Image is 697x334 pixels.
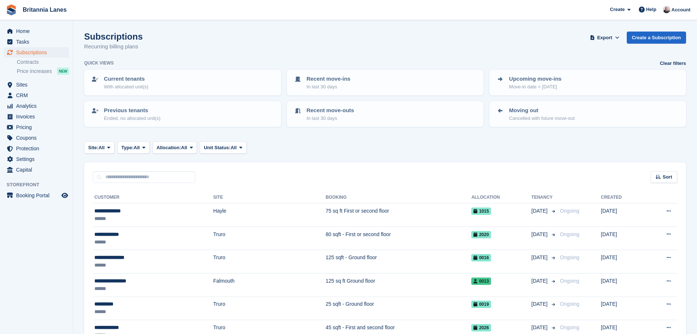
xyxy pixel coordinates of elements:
[181,144,187,151] span: All
[213,297,326,320] td: Truro
[84,32,143,41] h1: Subscriptions
[121,144,134,151] span: Type:
[671,6,690,14] span: Account
[4,111,69,122] a: menu
[213,203,326,227] td: Hayle
[509,75,561,83] p: Upcoming move-ins
[610,6,625,13] span: Create
[4,190,69,201] a: menu
[560,231,579,237] span: Ongoing
[471,324,491,331] span: 2026
[204,144,231,151] span: Unit Status:
[4,154,69,164] a: menu
[16,80,60,90] span: Sites
[509,83,561,91] p: Move-in date > [DATE]
[471,254,491,261] span: 0016
[307,75,351,83] p: Recent move-ins
[16,90,60,100] span: CRM
[16,111,60,122] span: Invoices
[134,144,140,151] span: All
[471,278,491,285] span: 0013
[663,6,670,13] img: Alexandra Lane
[601,273,645,297] td: [DATE]
[104,83,148,91] p: With allocated unit(s)
[589,32,621,44] button: Export
[16,133,60,143] span: Coupons
[531,300,549,308] span: [DATE]
[560,208,579,214] span: Ongoing
[601,192,645,203] th: Created
[660,60,686,67] a: Clear filters
[84,43,143,51] p: Recurring billing plans
[4,133,69,143] a: menu
[17,59,69,66] a: Contracts
[471,301,491,308] span: 0019
[471,192,531,203] th: Allocation
[157,144,181,151] span: Allocation:
[326,227,472,250] td: 80 sqft - First or second floor
[104,75,148,83] p: Current tenants
[6,4,17,15] img: stora-icon-8386f47178a22dfd0bd8f6a31ec36ba5ce8667c1dd55bd0f319d3a0aa187defe.svg
[200,142,246,154] button: Unit Status: All
[213,227,326,250] td: Truro
[4,80,69,90] a: menu
[326,297,472,320] td: 25 sqft - Ground floor
[7,181,73,188] span: Storefront
[490,102,685,126] a: Moving out Cancelled with future move-out
[85,70,280,95] a: Current tenants With allocated unit(s)
[93,192,213,203] th: Customer
[601,250,645,274] td: [DATE]
[4,122,69,132] a: menu
[597,34,612,41] span: Export
[117,142,150,154] button: Type: All
[213,273,326,297] td: Falmouth
[326,192,472,203] th: Booking
[104,106,161,115] p: Previous tenants
[85,102,280,126] a: Previous tenants Ended, no allocated unit(s)
[98,144,105,151] span: All
[4,165,69,175] a: menu
[16,122,60,132] span: Pricing
[627,32,686,44] a: Create a Subscription
[17,68,52,75] span: Price increases
[490,70,685,95] a: Upcoming move-ins Move-in date > [DATE]
[601,297,645,320] td: [DATE]
[601,203,645,227] td: [DATE]
[646,6,656,13] span: Help
[560,254,579,260] span: Ongoing
[509,106,574,115] p: Moving out
[531,207,549,215] span: [DATE]
[4,47,69,58] a: menu
[16,37,60,47] span: Tasks
[88,144,98,151] span: Site:
[531,231,549,238] span: [DATE]
[326,203,472,227] td: 75 sq ft First or second floor
[213,250,326,274] td: Truro
[560,324,579,330] span: Ongoing
[531,192,557,203] th: Tenancy
[307,106,354,115] p: Recent move-outs
[16,143,60,154] span: Protection
[231,144,237,151] span: All
[16,47,60,58] span: Subscriptions
[16,190,60,201] span: Booking Portal
[307,115,354,122] p: In last 30 days
[531,277,549,285] span: [DATE]
[326,273,472,297] td: 125 sq ft Ground floor
[531,324,549,331] span: [DATE]
[326,250,472,274] td: 125 sqft - Ground floor
[601,227,645,250] td: [DATE]
[307,83,351,91] p: In last 30 days
[104,115,161,122] p: Ended, no allocated unit(s)
[471,231,491,238] span: 2020
[17,67,69,75] a: Price increases NEW
[531,254,549,261] span: [DATE]
[16,165,60,175] span: Capital
[153,142,197,154] button: Allocation: All
[288,102,483,126] a: Recent move-outs In last 30 days
[20,4,70,16] a: Britannia Lanes
[213,192,326,203] th: Site
[4,90,69,100] a: menu
[4,101,69,111] a: menu
[60,191,69,200] a: Preview store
